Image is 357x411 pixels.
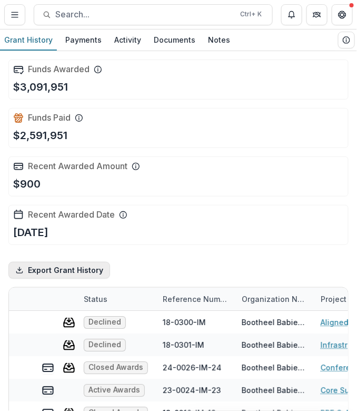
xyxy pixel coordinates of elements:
span: Active Awards [88,386,140,395]
span: Declined [88,318,121,327]
h2: Recent Awarded Date [28,210,115,220]
div: Payments [61,32,106,47]
button: View Grantee Details [338,32,355,48]
div: Status [77,293,114,305]
a: Activity [110,30,145,51]
p: $2,591,951 [13,128,67,143]
button: view-payments [42,361,54,374]
div: 23-0024-IM-23 [163,385,221,396]
div: Reference Number [156,293,235,305]
div: Documents [150,32,200,47]
p: $900 [13,176,41,192]
span: Closed Awards [88,363,143,372]
span: Declined [88,340,121,349]
span: Search... [55,9,234,19]
div: Reference Number [156,288,235,310]
div: Ctrl + K [238,8,264,20]
p: $3,091,951 [13,79,68,95]
div: Organization Name [235,288,314,310]
div: Organization Name [235,293,314,305]
a: Payments [61,30,106,51]
a: Documents [150,30,200,51]
button: view-payments [42,384,54,397]
h2: Funds Paid [28,113,71,123]
div: Status [77,288,156,310]
div: Bootheel Babies and Families, Inc. [242,362,308,373]
div: Activity [110,32,145,47]
div: Bootheel Babies and Families, Inc. [242,317,308,328]
div: 18-0300-IM [163,317,206,328]
h2: Funds Awarded [28,64,90,74]
button: Get Help [332,4,353,25]
button: Search... [34,4,273,25]
div: Notes [204,32,234,47]
button: Partners [306,4,328,25]
div: 24-0026-IM-24 [163,362,222,373]
button: Notifications [281,4,302,25]
div: Bootheel Babies and Families, Inc. [242,339,308,350]
div: 18-0301-IM [163,339,204,350]
p: [DATE] [13,224,48,240]
a: Notes [204,30,234,51]
div: Bootheel Babies and Families, Inc. [242,385,308,396]
button: Export Grant History [8,262,110,279]
h2: Recent Awarded Amount [28,161,127,171]
button: Toggle Menu [4,4,25,25]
